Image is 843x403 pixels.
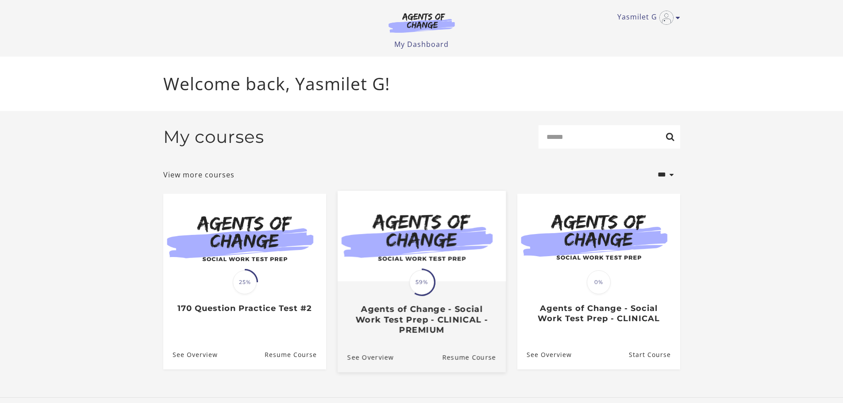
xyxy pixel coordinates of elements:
[587,270,611,294] span: 0%
[163,127,264,147] h2: My courses
[517,340,572,369] a: Agents of Change - Social Work Test Prep - CLINICAL: See Overview
[628,340,680,369] a: Agents of Change - Social Work Test Prep - CLINICAL: Resume Course
[347,304,496,335] h3: Agents of Change - Social Work Test Prep - CLINICAL - PREMIUM
[163,71,680,97] p: Welcome back, Yasmilet G!
[163,340,218,369] a: 170 Question Practice Test #2: See Overview
[442,342,506,372] a: Agents of Change - Social Work Test Prep - CLINICAL - PREMIUM: Resume Course
[173,303,316,314] h3: 170 Question Practice Test #2
[617,11,676,25] a: Toggle menu
[409,270,434,295] span: 59%
[394,39,449,49] a: My Dashboard
[527,303,670,323] h3: Agents of Change - Social Work Test Prep - CLINICAL
[233,270,257,294] span: 25%
[379,12,464,33] img: Agents of Change Logo
[264,340,326,369] a: 170 Question Practice Test #2: Resume Course
[163,169,235,180] a: View more courses
[337,342,393,372] a: Agents of Change - Social Work Test Prep - CLINICAL - PREMIUM: See Overview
